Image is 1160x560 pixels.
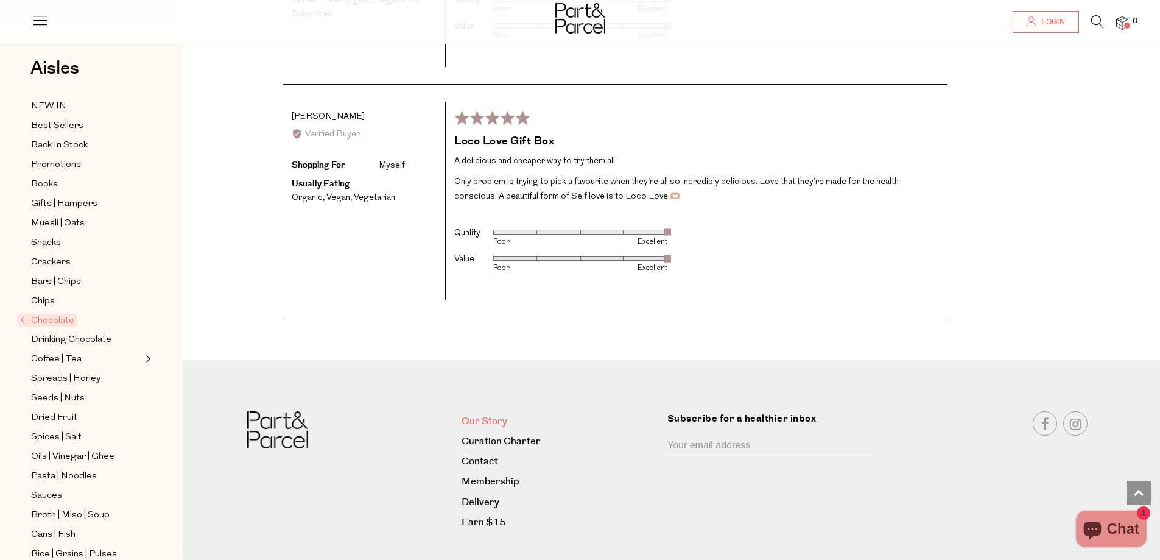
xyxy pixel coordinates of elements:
a: Earn $15 [462,514,658,531]
a: Muesli | Oats [31,216,142,231]
p: A delicious and cheaper way to try them all. [454,154,939,169]
span: Spices | Salt [31,430,82,445]
span: Bars | Chips [31,275,81,289]
span: Coffee | Tea [31,352,82,367]
a: NEW IN [31,99,142,114]
button: Expand/Collapse Coffee | Tea [142,352,151,366]
span: Sauces [31,489,62,503]
li: Vegetarian [354,193,395,202]
span: Chocolate [17,314,77,327]
a: 0 [1116,16,1128,29]
span: Broth | Miso | Soup [31,508,110,523]
a: Delivery [462,494,658,511]
a: Books [31,177,142,192]
a: Pasta | Noodles [31,469,142,484]
span: NEW IN [31,99,66,114]
span: Crackers [31,255,71,270]
a: Sauces [31,488,142,503]
span: Oils | Vinegar | Ghee [31,450,114,464]
span: Chips [31,294,55,309]
a: Oils | Vinegar | Ghee [31,449,142,464]
span: Cans | Fish [31,528,76,542]
span: Promotions [31,158,81,172]
a: Drinking Chocolate [31,332,142,347]
a: Chocolate [20,313,142,328]
span: [PERSON_NAME] [292,112,365,121]
a: Best Sellers [31,118,142,133]
a: Aisles [30,59,79,90]
div: Poor [493,264,580,272]
div: Poor [493,238,580,246]
a: Coffee | Tea [31,352,142,367]
span: Drinking Chocolate [31,333,111,347]
div: Myself [379,159,405,172]
img: Part&Parcel [247,411,308,448]
table: Product attributes ratings [454,221,667,274]
span: Dried Fruit [31,411,77,425]
a: Membership [462,473,658,490]
a: Spices | Salt [31,430,142,445]
input: Your email address [667,435,875,458]
a: Crackers [31,255,142,270]
div: Excellent [580,238,667,246]
a: Cans | Fish [31,527,142,542]
inbox-online-store-chat: Shopify online store chat [1072,511,1150,550]
a: Seeds | Nuts [31,391,142,406]
a: Curation Charter [462,433,658,450]
span: 0 [1130,16,1141,27]
a: Snacks [31,235,142,250]
a: Login [1013,11,1079,33]
p: Only problem is trying to pick a favourite when they’re all so incredibly delicious. Love that th... [454,175,939,204]
a: Broth | Miso | Soup [31,508,142,523]
div: Shopping For [292,158,377,172]
a: Back In Stock [31,138,142,153]
span: Gifts | Hampers [31,197,97,211]
div: Excellent [580,264,667,272]
li: Organic [292,193,326,202]
a: Promotions [31,157,142,172]
li: Vegan [326,193,354,202]
span: Seeds | Nuts [31,391,85,406]
span: Aisles [30,55,79,82]
a: Our Story [462,413,658,430]
span: Snacks [31,236,61,250]
h2: Loco Love Gift Box [454,134,939,149]
span: Back In Stock [31,138,88,153]
div: Verified Buyer [292,128,437,141]
a: Bars | Chips [31,274,142,289]
a: Gifts | Hampers [31,196,142,211]
th: Value [454,247,493,274]
span: Spreads | Honey [31,372,100,386]
span: Books [31,177,58,192]
span: Best Sellers [31,119,83,133]
img: Part&Parcel [555,3,605,34]
a: Dried Fruit [31,410,142,425]
th: Quality [454,221,493,247]
a: Contact [462,453,658,470]
a: Chips [31,294,142,309]
div: Usually Eating [292,177,377,191]
span: Muesli | Oats [31,216,85,231]
label: Subscribe for a healthier inbox [667,411,882,435]
span: Login [1038,17,1065,27]
a: Spreads | Honey [31,371,142,386]
span: Pasta | Noodles [31,469,97,484]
